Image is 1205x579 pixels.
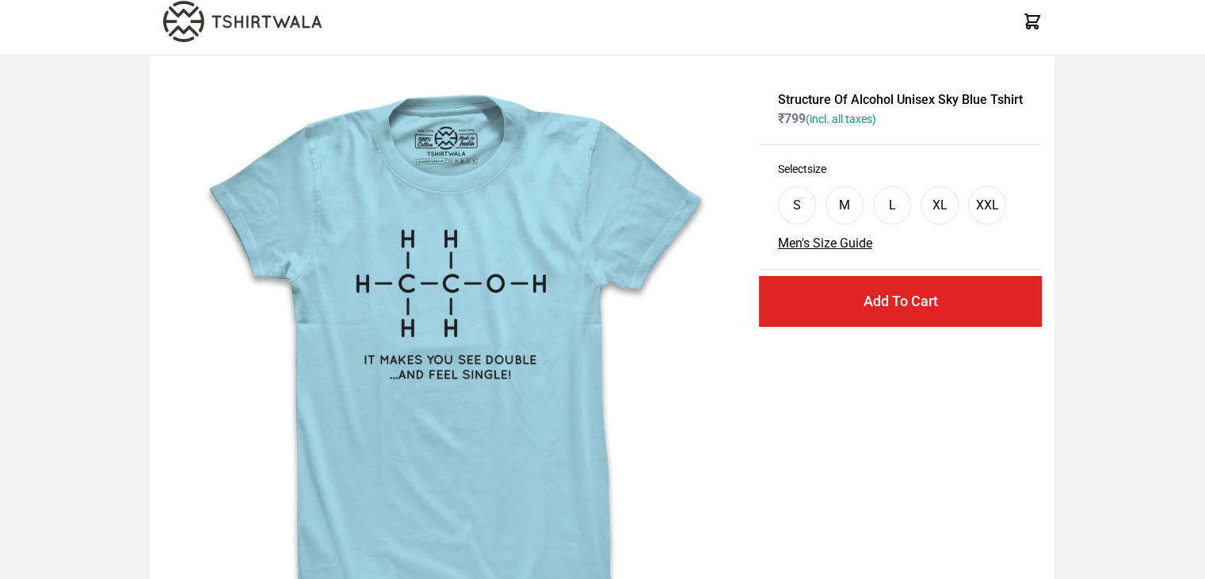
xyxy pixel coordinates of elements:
[778,234,872,253] button: Men's Size Guide
[759,276,1042,327] button: Add To Cart
[975,196,998,215] div: XXL
[839,196,850,215] div: M
[778,90,1023,109] h1: Structure Of Alcohol Unisex Sky Blue Tshirt
[888,196,895,215] div: L
[806,113,876,125] span: (incl. all taxes)
[932,196,947,215] div: XL
[793,196,801,215] div: S
[163,1,322,42] img: TW-LOGO-400-104.png
[778,161,1023,177] h3: Select size
[778,111,876,126] span: ₹ 799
